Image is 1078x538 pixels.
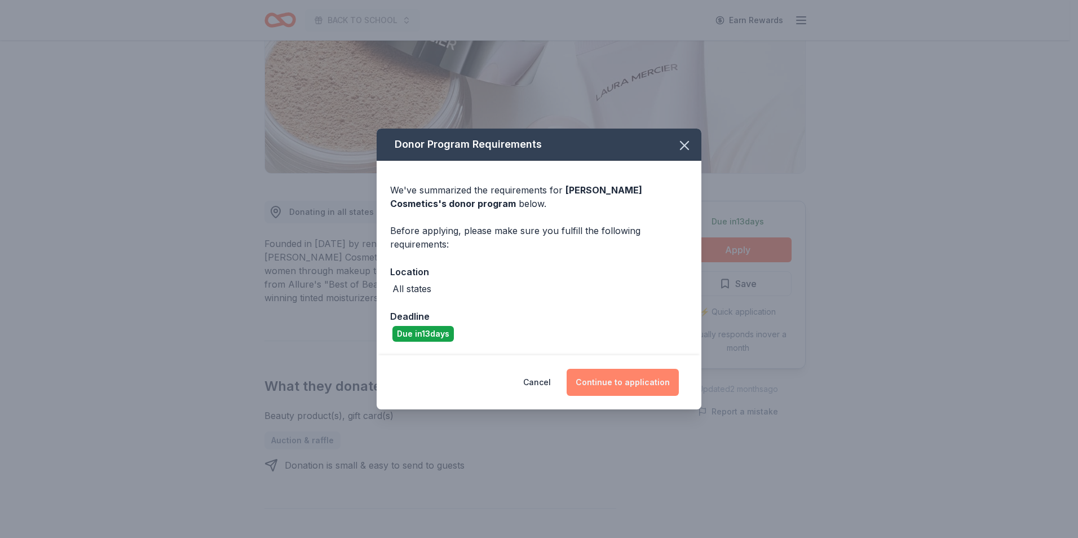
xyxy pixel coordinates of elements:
div: Before applying, please make sure you fulfill the following requirements: [390,224,688,251]
button: Cancel [523,369,551,396]
div: We've summarized the requirements for below. [390,183,688,210]
div: Location [390,264,688,279]
div: Due in 13 days [392,326,454,342]
div: All states [392,282,431,296]
button: Continue to application [567,369,679,396]
div: Deadline [390,309,688,324]
div: Donor Program Requirements [377,129,701,161]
